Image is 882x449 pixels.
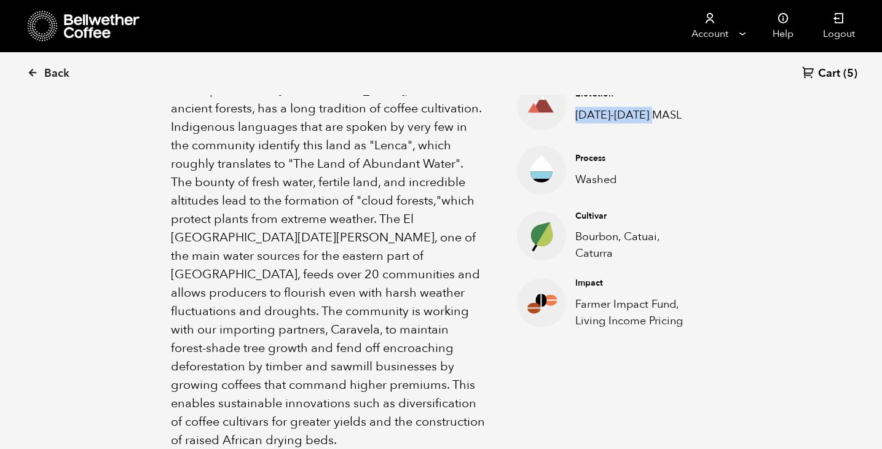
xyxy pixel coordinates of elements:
[575,228,693,262] p: Bourbon, Catuai, Caturra
[575,296,693,329] p: Farmer Impact Fund, Living Income Pricing
[575,277,693,289] h4: Impact
[818,66,840,81] span: Cart
[843,66,857,81] span: (5)
[575,171,693,188] p: Washed
[575,152,693,165] h4: Process
[802,66,857,82] a: Cart (5)
[44,66,69,81] span: Back
[575,210,693,222] h4: Cultivar
[575,107,693,123] p: [DATE]-[DATE] MASL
